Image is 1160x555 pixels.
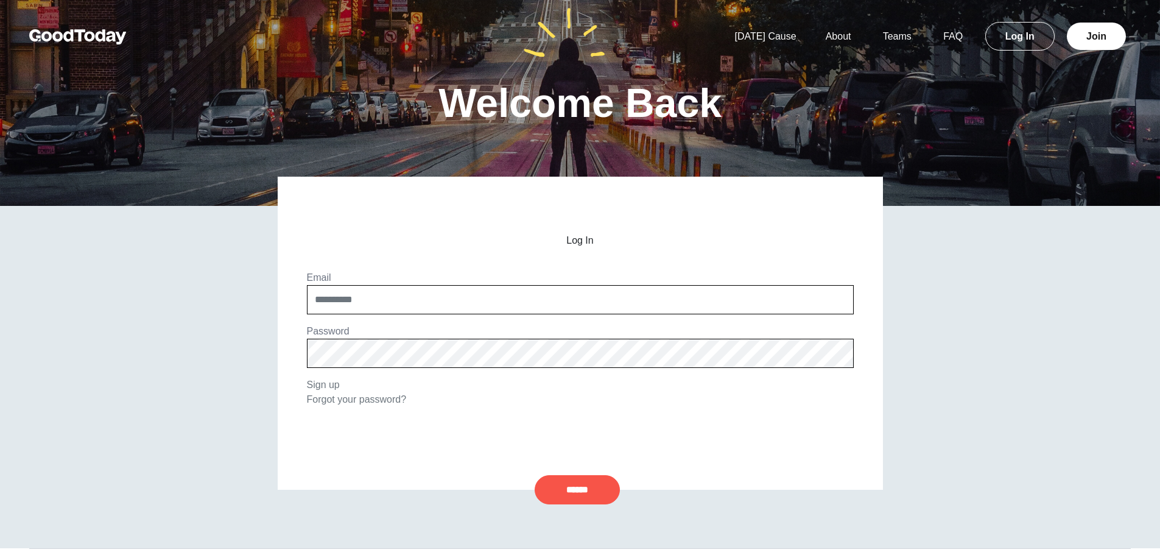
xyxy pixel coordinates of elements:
[307,394,407,405] a: Forgot your password?
[307,326,350,336] label: Password
[1067,23,1126,50] a: Join
[29,29,127,44] img: GoodToday
[307,272,331,283] label: Email
[868,31,926,41] a: Teams
[307,380,340,390] a: Sign up
[929,31,977,41] a: FAQ
[720,31,811,41] a: [DATE] Cause
[438,83,722,123] h1: Welcome Back
[811,31,866,41] a: About
[985,22,1055,51] a: Log In
[307,235,854,246] h2: Log In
